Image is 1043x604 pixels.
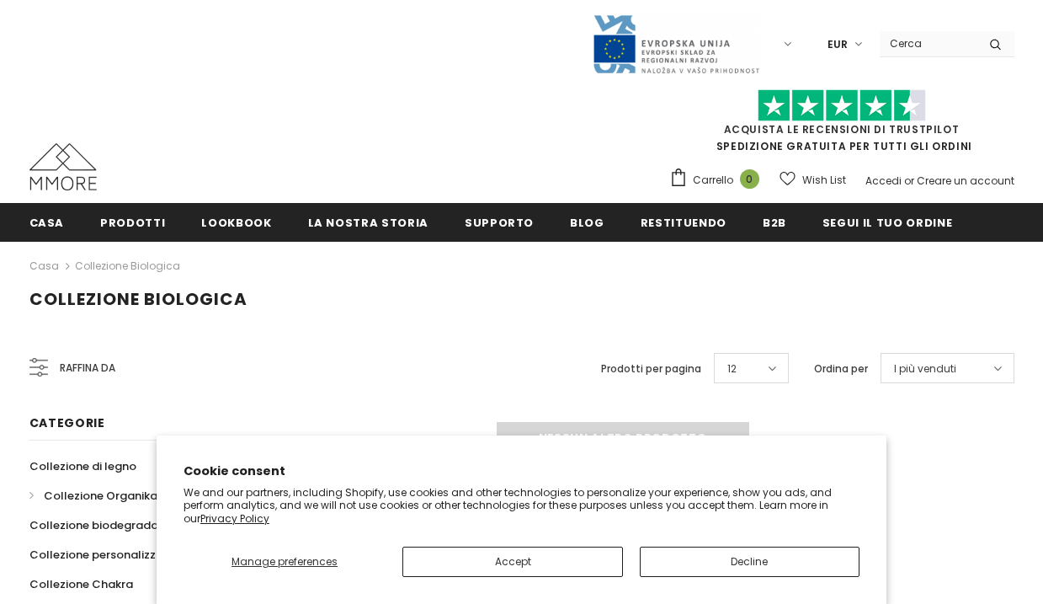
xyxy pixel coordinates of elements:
p: We and our partners, including Shopify, use cookies and other technologies to personalize your ex... [184,486,859,526]
span: Manage preferences [231,554,338,569]
a: Wish List [780,165,846,195]
button: Decline [640,547,859,577]
button: Accept [402,547,622,577]
span: Collezione biologica [29,287,247,311]
a: Creare un account [917,174,1014,188]
a: Collezione di legno [29,452,136,481]
span: Raffina da [60,359,115,377]
label: Prodotti per pagina [601,361,701,377]
input: Search Site [880,31,976,56]
span: or [904,174,914,188]
a: Prodotti [100,203,165,241]
span: La nostra storia [308,215,428,231]
span: Blog [570,215,604,231]
span: Segui il tuo ordine [822,215,952,231]
span: Prodotti [100,215,165,231]
span: Wish List [802,172,846,189]
a: B2B [763,203,786,241]
span: Restituendo [641,215,726,231]
a: Collezione biologica [75,259,180,273]
a: Collezione biodegradabile [29,510,178,540]
a: Segui il tuo ordine [822,203,952,241]
span: Lookbook [201,215,271,231]
a: Casa [29,203,65,241]
a: Lookbook [201,203,271,241]
a: Javni Razpis [592,36,760,51]
span: Collezione personalizzata [29,547,176,563]
span: Collezione biodegradabile [29,517,178,533]
a: Accedi [865,174,902,188]
a: Collezione personalizzata [29,540,176,569]
a: Restituendo [641,203,726,241]
a: Acquista le recensioni di TrustPilot [724,122,960,136]
span: Collezione di legno [29,458,136,474]
a: supporto [465,203,534,241]
a: Casa [29,256,59,276]
a: Collezione Organika [29,481,157,510]
span: 12 [727,361,737,377]
button: Manage preferences [184,547,386,577]
a: Blog [570,203,604,241]
span: 0 [740,169,759,189]
a: La nostra storia [308,203,428,241]
span: Carrello [693,172,733,189]
img: Javni Razpis [592,13,760,75]
span: Casa [29,215,65,231]
img: Fidati di Pilot Stars [758,89,926,122]
img: Casi MMORE [29,143,97,190]
span: EUR [827,36,848,53]
a: Collezione Chakra [29,569,133,599]
span: I più venduti [894,361,956,377]
a: Carrello 0 [669,168,768,193]
label: Ordina per [814,361,868,377]
h2: Cookie consent [184,462,859,480]
a: Privacy Policy [200,511,269,526]
span: supporto [465,215,534,231]
span: Collezione Organika [44,488,157,504]
span: Categorie [29,414,105,431]
span: B2B [763,215,786,231]
span: Collezione Chakra [29,576,133,592]
span: SPEDIZIONE GRATUITA PER TUTTI GLI ORDINI [669,97,1014,153]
